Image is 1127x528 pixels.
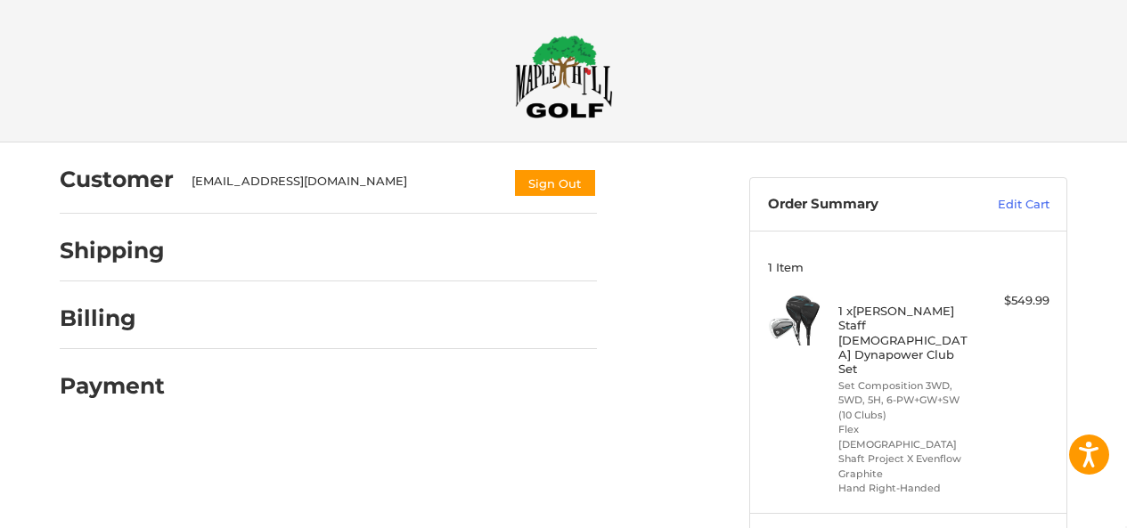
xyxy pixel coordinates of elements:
li: Set Composition 3WD, 5WD, 5H, 6-PW+GW+SW (10 Clubs) [838,378,975,423]
a: Edit Cart [960,196,1049,214]
h3: 1 Item [768,260,1049,274]
h2: Shipping [60,237,165,264]
li: Hand Right-Handed [838,481,975,496]
li: Shaft Project X Evenflow Graphite [838,451,975,481]
div: $549.99 [979,292,1049,310]
div: [EMAIL_ADDRESS][DOMAIN_NAME] [192,173,496,198]
li: Flex [DEMOGRAPHIC_DATA] [838,422,975,451]
img: Maple Hill Golf [515,35,613,118]
h3: Order Summary [768,196,960,214]
h2: Payment [60,372,165,400]
h2: Customer [60,166,174,193]
h4: 1 x [PERSON_NAME] Staff [DEMOGRAPHIC_DATA] Dynapower Club Set [838,304,975,376]
h2: Billing [60,305,164,332]
button: Sign Out [513,168,597,198]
